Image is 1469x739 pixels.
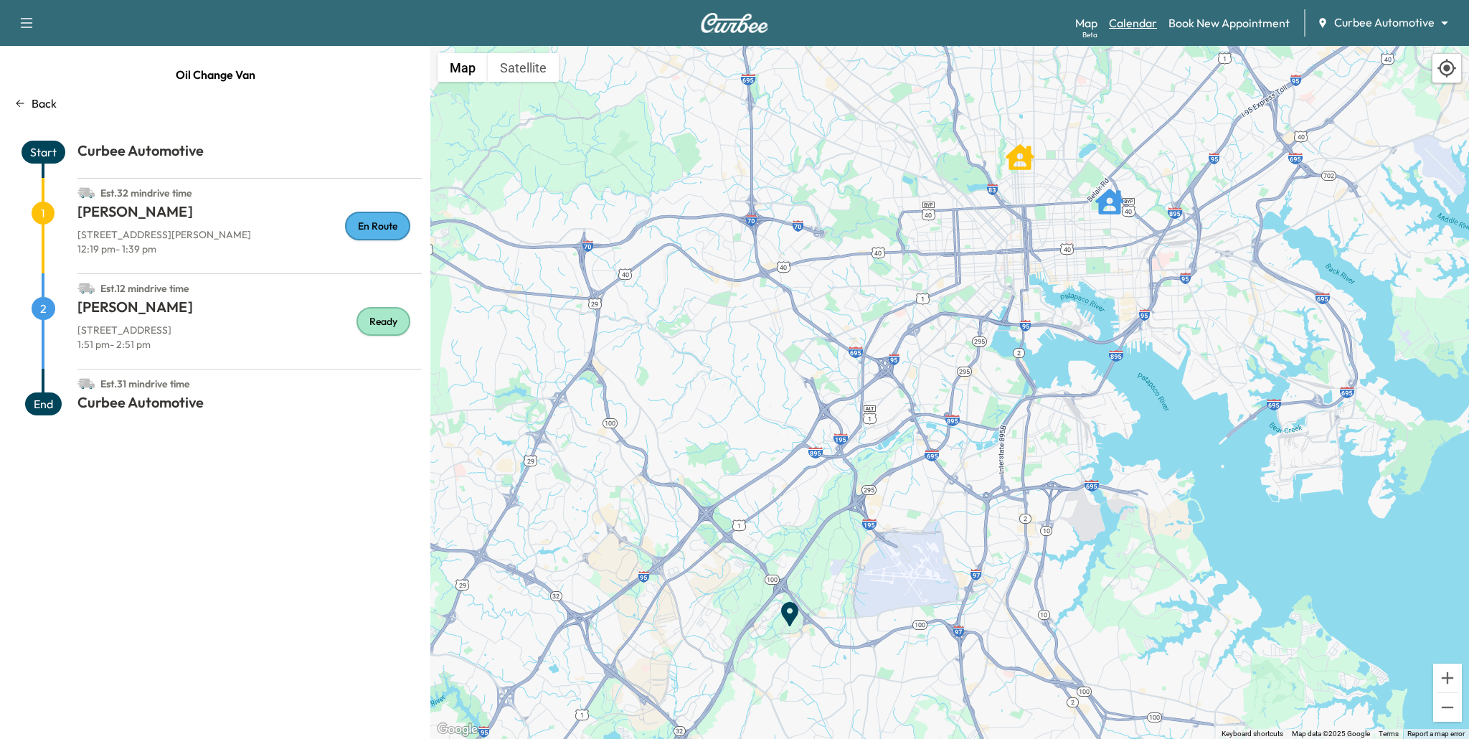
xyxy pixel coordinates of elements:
[434,720,481,739] img: Google
[1006,136,1034,164] gmp-advanced-marker: Matt Schwartz
[1109,14,1157,32] a: Calendar
[1292,730,1370,738] span: Map data ©2025 Google
[77,242,422,256] p: 12:19 pm - 1:39 pm
[438,53,488,82] button: Show street map
[775,593,804,621] gmp-advanced-marker: End Point
[1407,730,1465,738] a: Report a map error
[1168,14,1290,32] a: Book New Appointment
[434,720,481,739] a: Open this area in Google Maps (opens a new window)
[700,13,769,33] img: Curbee Logo
[345,212,410,240] div: En Route
[32,95,57,112] p: Back
[32,297,55,320] span: 2
[1433,664,1462,692] button: Zoom in
[77,141,422,166] h1: Curbee Automotive
[1379,730,1399,738] a: Terms
[77,323,422,337] p: [STREET_ADDRESS]
[77,202,422,227] h1: [PERSON_NAME]
[1082,29,1097,40] div: Beta
[32,202,55,225] span: 1
[176,60,255,89] span: Oil Change Van
[100,187,192,199] span: Est. 32 min drive time
[77,227,422,242] p: [STREET_ADDRESS][PERSON_NAME]
[1433,693,1462,722] button: Zoom out
[77,392,422,418] h1: Curbee Automotive
[1334,14,1435,31] span: Curbee Automotive
[25,392,62,415] span: End
[1095,180,1124,209] gmp-advanced-marker: Tina Turner
[1432,53,1462,83] div: Recenter map
[100,282,189,295] span: Est. 12 min drive time
[1222,729,1283,739] button: Keyboard shortcuts
[77,337,422,352] p: 1:51 pm - 2:51 pm
[100,377,190,390] span: Est. 31 min drive time
[356,307,410,336] div: Ready
[22,141,65,164] span: Start
[488,53,559,82] button: Show satellite imagery
[1075,14,1097,32] a: MapBeta
[77,297,422,323] h1: [PERSON_NAME]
